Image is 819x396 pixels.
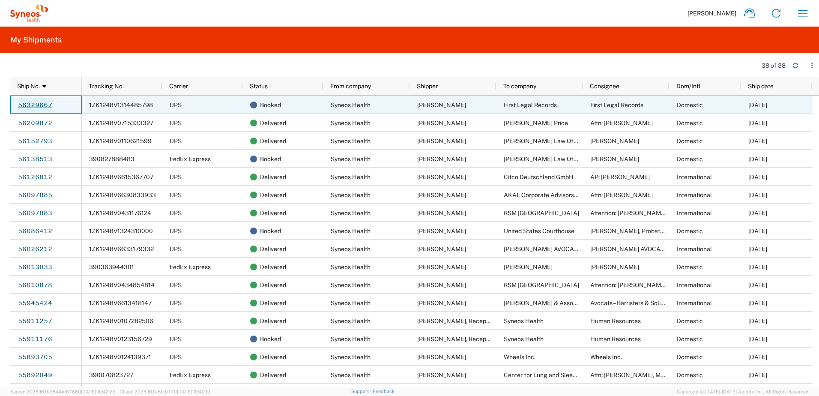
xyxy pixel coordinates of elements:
[504,120,568,126] span: Schenck Price
[677,372,703,378] span: Domestic
[89,300,152,306] span: 1ZK1248V6613418147
[417,192,466,198] span: Melissa Hill
[260,330,281,348] span: Booked
[677,388,809,396] span: Copyright © [DATE]-[DATE] Agistix Inc., All Rights Reserved
[18,170,53,184] a: 56126812
[18,296,53,310] a: 55945424
[18,188,53,202] a: 56097885
[504,174,574,180] span: Citco Deutschland GmbH
[170,138,182,144] span: UPS
[89,372,133,378] span: 390070823727
[677,246,712,252] span: International
[18,224,53,238] a: 56086412
[18,152,53,166] a: 56138513
[417,246,466,252] span: Melissa Hill
[331,282,371,288] span: Syneos Health
[260,312,286,330] span: Delivered
[177,389,210,394] span: [DATE] 10:40:19
[590,246,681,252] span: BLANCHARD AVOCATS INC.
[748,83,774,90] span: Ship date
[331,174,371,180] span: Syneos Health
[590,264,639,270] span: Adrian Garcia
[89,156,135,162] span: 390827888483
[590,174,650,180] span: AP: Kseniya Cheshyk
[677,120,703,126] span: Domestic
[170,246,182,252] span: UPS
[89,354,151,360] span: 1ZK1248V0124139371
[331,264,371,270] span: Syneos Health
[590,210,667,216] span: Attention: Izham Hanafi
[330,83,371,90] span: From company
[748,282,767,288] span: 06/25/2025
[590,120,653,126] span: Attn: Joseph Maddaloni
[89,228,153,234] span: 1ZK1248V1324310000
[687,9,736,17] span: [PERSON_NAME]
[417,264,466,270] span: Melissa Hill
[590,282,667,288] span: Attention: Izham Hanafi
[89,336,152,342] span: 1ZK1248V0123156729
[417,210,466,216] span: Melissa Hill
[748,192,767,198] span: 07/03/2025
[677,318,703,324] span: Domestic
[260,258,286,276] span: Delivered
[590,354,622,360] span: Wheels Inc.
[590,300,676,306] span: Avocats – Barristers & Solicitors
[18,368,53,382] a: 55892049
[417,174,466,180] span: Melissa Hill
[417,156,466,162] span: Melissa Hill
[504,210,579,216] span: RSM Malaysia
[331,228,371,234] span: Syneos Health
[748,174,767,180] span: 07/08/2025
[590,318,641,324] span: Human Resources
[18,98,53,112] a: 56329667
[748,354,767,360] span: 06/17/2025
[331,192,371,198] span: Syneos Health
[18,332,53,346] a: 55911176
[676,83,700,90] span: Dom/Intl
[18,278,53,292] a: 56010878
[417,300,466,306] span: Melissa Hill
[504,192,601,198] span: AKAL Corporate Advisors Sdn. Bhd.
[89,246,154,252] span: 1ZK1248V6633179332
[260,348,286,366] span: Delivered
[10,389,116,394] span: Server: 2025.16.0-9544af67660
[504,318,544,324] span: Syneos Health
[169,83,188,90] span: Carrier
[748,246,767,252] span: 06/26/2025
[417,372,466,378] span: Melissa Hill
[331,102,371,108] span: Syneos Health
[504,282,579,288] span: RSM Malaysia
[590,192,653,198] span: Attn: Ms. Siew
[748,300,767,306] span: 06/19/2025
[260,204,286,222] span: Delivered
[260,114,286,132] span: Delivered
[677,210,712,216] span: International
[748,264,767,270] span: 06/25/2025
[373,389,395,394] a: Feedback
[120,389,210,394] span: Client: 2025.16.0-8fc0770
[89,138,152,144] span: 1ZK1248V0110621599
[677,264,703,270] span: Domestic
[417,138,466,144] span: Melissa Hill
[89,318,153,324] span: 1ZK1248V0107282506
[260,132,286,150] span: Delivered
[331,120,371,126] span: Syneos Health
[677,228,703,234] span: Domestic
[260,240,286,258] span: Delivered
[89,120,153,126] span: 1ZK1248V0715333327
[677,102,703,108] span: Domestic
[504,246,594,252] span: BLANCHARD AVOCATS INC.
[331,318,371,324] span: Syneos Health
[762,62,786,69] div: 38 of 38
[331,210,371,216] span: Syneos Health
[417,83,438,90] span: Shipper
[170,120,182,126] span: UPS
[17,83,40,90] span: Ship No.
[677,156,703,162] span: Domestic
[748,318,767,324] span: 06/18/2025
[504,336,544,342] span: Syneos Health
[417,336,496,342] span: Lena Poulard, Reception
[504,300,590,306] span: Orenstein & Associates
[417,318,496,324] span: Lana Poulard, Reception
[351,389,373,394] a: Support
